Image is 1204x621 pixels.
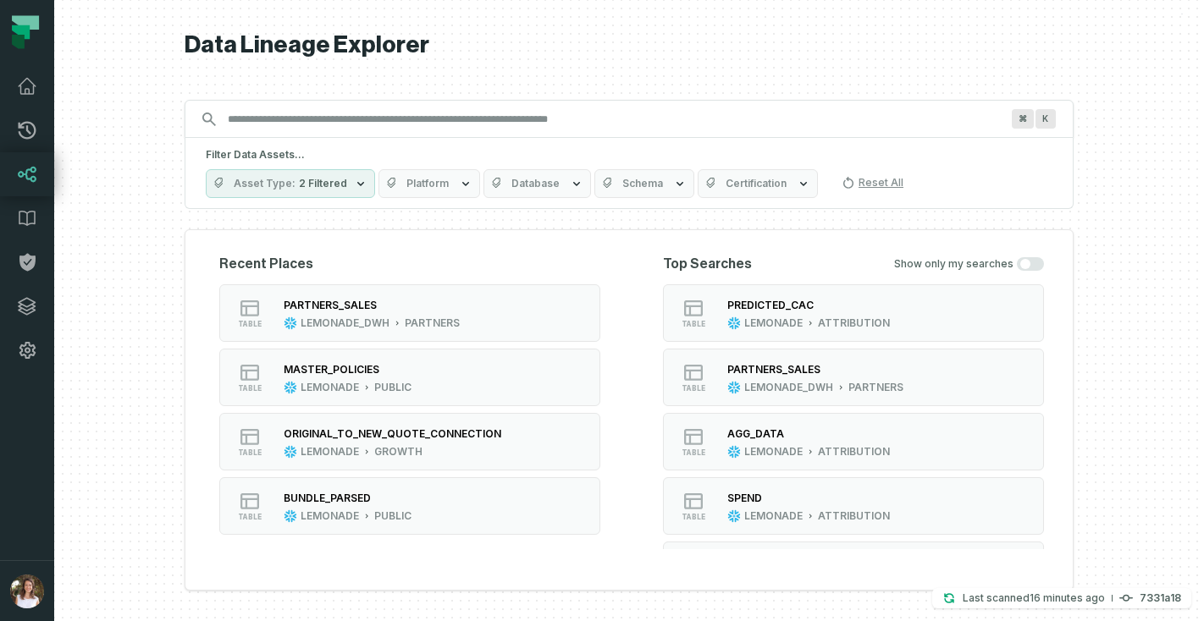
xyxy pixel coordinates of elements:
h1: Data Lineage Explorer [185,30,1074,60]
span: Press ⌘ + K to focus the search bar [1012,109,1034,129]
h4: 7331a18 [1140,593,1181,603]
button: Last scanned[DATE] 8:46:24 AM7331a18 [932,588,1191,608]
relative-time: Sep 17, 2025, 8:46 AM GMT+2 [1030,591,1105,604]
span: Press ⌘ + K to focus the search bar [1036,109,1056,129]
p: Last scanned [963,590,1105,607]
img: avatar of Sharon Lifchitz [10,574,44,608]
